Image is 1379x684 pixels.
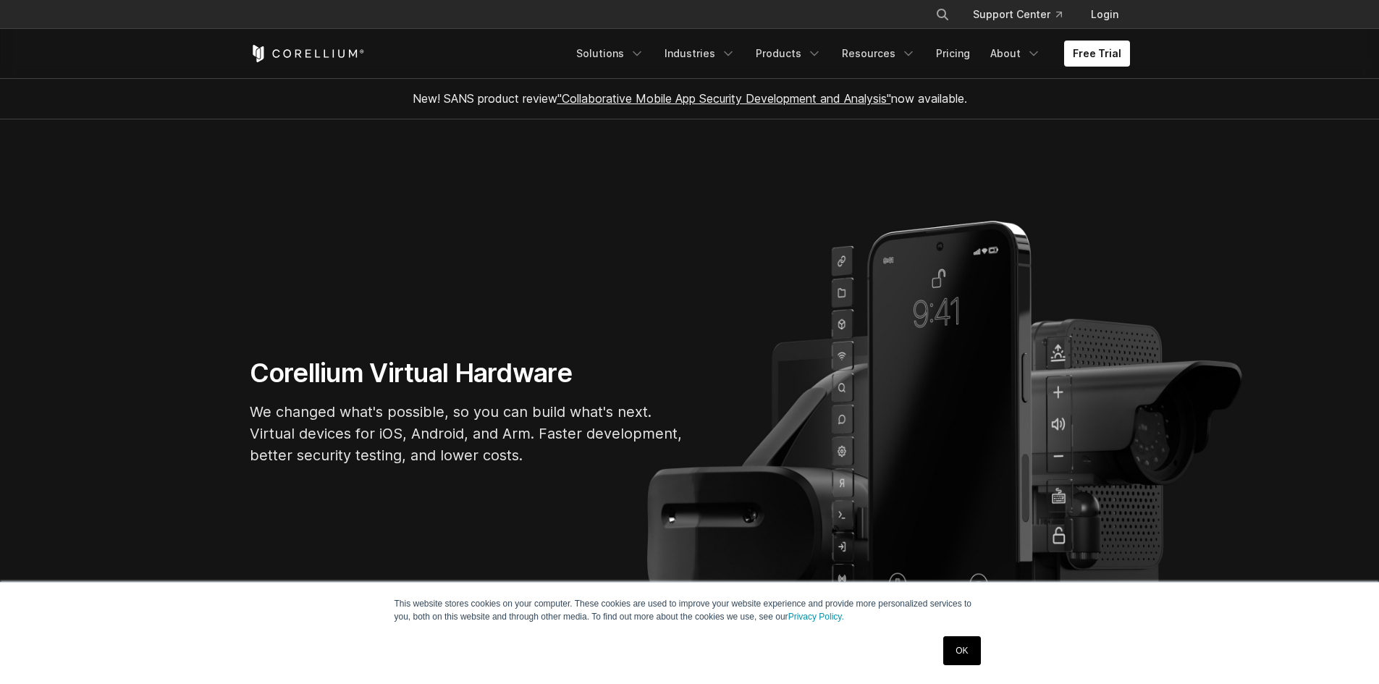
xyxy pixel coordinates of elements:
[568,41,653,67] a: Solutions
[929,1,956,28] button: Search
[395,597,985,623] p: This website stores cookies on your computer. These cookies are used to improve your website expe...
[747,41,830,67] a: Products
[1064,41,1130,67] a: Free Trial
[557,91,891,106] a: "Collaborative Mobile App Security Development and Analysis"
[788,612,844,622] a: Privacy Policy.
[833,41,924,67] a: Resources
[961,1,1074,28] a: Support Center
[250,401,684,466] p: We changed what's possible, so you can build what's next. Virtual devices for iOS, Android, and A...
[656,41,744,67] a: Industries
[982,41,1050,67] a: About
[568,41,1130,67] div: Navigation Menu
[413,91,967,106] span: New! SANS product review now available.
[250,45,365,62] a: Corellium Home
[250,357,684,389] h1: Corellium Virtual Hardware
[1079,1,1130,28] a: Login
[918,1,1130,28] div: Navigation Menu
[943,636,980,665] a: OK
[927,41,979,67] a: Pricing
